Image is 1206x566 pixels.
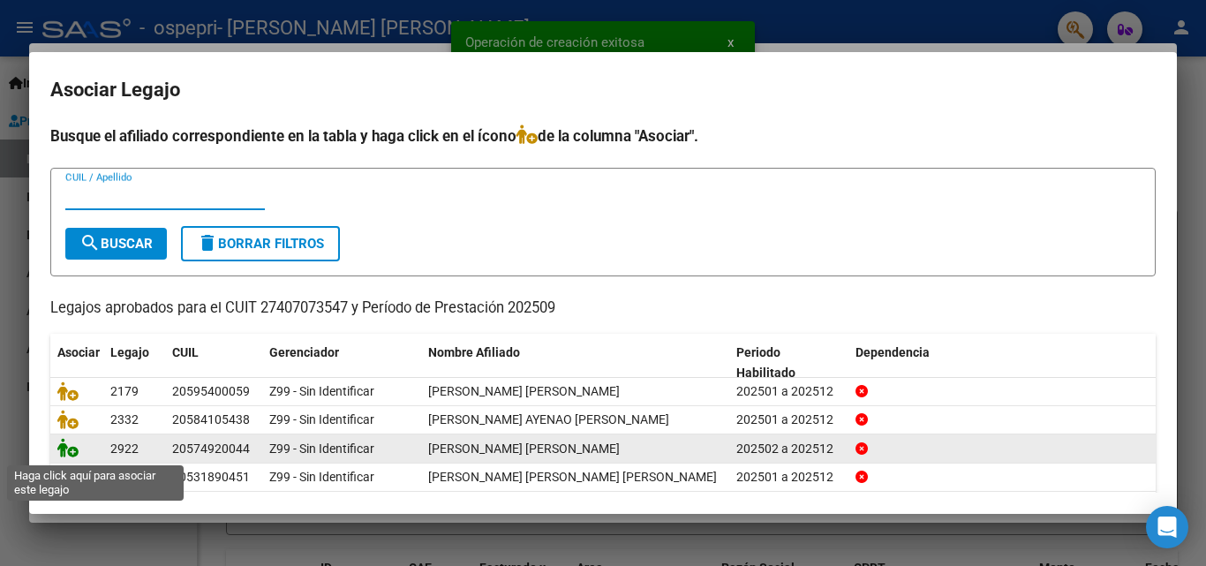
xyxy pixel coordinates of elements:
[269,441,374,456] span: Z99 - Sin Identificar
[421,334,729,392] datatable-header-cell: Nombre Afiliado
[736,410,841,430] div: 202501 a 202512
[181,226,340,261] button: Borrar Filtros
[736,467,841,487] div: 202501 a 202512
[172,345,199,359] span: CUIL
[79,236,153,252] span: Buscar
[50,334,103,392] datatable-header-cell: Asociar
[848,334,1157,392] datatable-header-cell: Dependencia
[172,410,250,430] div: 20584105438
[79,232,101,253] mat-icon: search
[736,381,841,402] div: 202501 a 202512
[197,232,218,253] mat-icon: delete
[110,345,149,359] span: Legajo
[57,345,100,359] span: Asociar
[428,384,620,398] span: DALL ARMELINA CIRO BENICIO
[103,334,165,392] datatable-header-cell: Legajo
[269,412,374,426] span: Z99 - Sin Identificar
[428,441,620,456] span: CANO GENARO NAZARENO
[110,384,139,398] span: 2179
[269,345,339,359] span: Gerenciador
[110,412,139,426] span: 2332
[736,439,841,459] div: 202502 a 202512
[50,125,1156,147] h4: Busque el afiliado correspondiente en la tabla y haga click en el ícono de la columna "Asociar".
[1146,506,1188,548] div: Open Intercom Messenger
[50,73,1156,107] h2: Asociar Legajo
[172,439,250,459] div: 20574920044
[110,470,139,484] span: 2371
[172,381,250,402] div: 20595400059
[172,467,250,487] div: 20531890451
[165,334,262,392] datatable-header-cell: CUIL
[856,345,930,359] span: Dependencia
[729,334,848,392] datatable-header-cell: Periodo Habilitado
[269,470,374,484] span: Z99 - Sin Identificar
[50,298,1156,320] p: Legajos aprobados para el CUIT 27407073547 y Período de Prestación 202509
[197,236,324,252] span: Borrar Filtros
[428,470,717,484] span: CANDIA CACERES JOAQUIN FRANCISCO ALAN
[110,441,139,456] span: 2922
[65,228,167,260] button: Buscar
[428,345,520,359] span: Nombre Afiliado
[262,334,421,392] datatable-header-cell: Gerenciador
[269,384,374,398] span: Z99 - Sin Identificar
[428,412,669,426] span: PEREZ AYENAO ELIAS AGUSTIN
[736,345,795,380] span: Periodo Habilitado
